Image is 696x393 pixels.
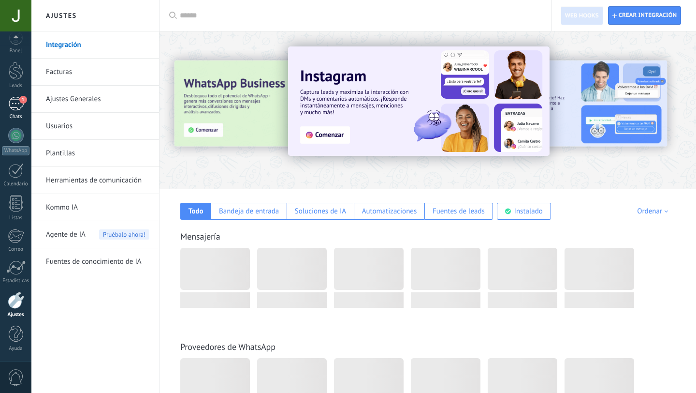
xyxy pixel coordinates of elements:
div: Soluciones de IA [295,207,346,216]
div: Listas [2,215,30,221]
div: Correo [2,246,30,253]
div: Panel [2,48,30,54]
a: Usuarios [46,113,149,140]
span: Agente de IA [46,221,86,248]
a: Fuentes de conocimiento de IA [46,248,149,275]
span: 1 [19,96,27,104]
a: Kommo IA [46,194,149,221]
div: Estadísticas [2,278,30,284]
a: Herramientas de comunicación [46,167,149,194]
li: Plantillas [31,140,159,167]
div: Fuentes de leads [433,207,485,216]
div: Instalado [514,207,543,216]
span: Pruébalo ahora! [99,229,149,240]
li: Ajustes Generales [31,86,159,113]
a: Agente de IAPruébalo ahora! [46,221,149,248]
button: Web hooks [561,6,603,25]
div: Ayuda [2,346,30,352]
a: Facturas [46,59,149,86]
div: Automatizaciones [362,207,417,216]
div: Chats [2,114,30,120]
a: Integración [46,31,149,59]
li: Kommo IA [31,194,159,221]
div: Leads [2,83,30,89]
div: Bandeja de entrada [219,207,279,216]
div: Todo [188,207,203,216]
li: Agente de IA [31,221,159,248]
a: Ajustes Generales [46,86,149,113]
div: Ordenar [637,207,671,216]
li: Herramientas de comunicación [31,167,159,194]
li: Integración [31,31,159,59]
li: Usuarios [31,113,159,140]
span: Crear integración [619,12,677,19]
img: Slide 3 [174,60,380,147]
span: Web hooks [565,12,599,20]
div: Ajustes [2,312,30,318]
button: Crear integración [608,6,681,25]
a: Mensajería [180,231,220,242]
a: Proveedores de WhatsApp [180,341,275,352]
div: WhatsApp [2,146,29,155]
img: Slide 1 [288,46,550,156]
img: Slide 2 [461,60,667,147]
li: Fuentes de conocimiento de IA [31,248,159,275]
a: Plantillas [46,140,149,167]
div: Calendario [2,181,30,187]
li: Facturas [31,59,159,86]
